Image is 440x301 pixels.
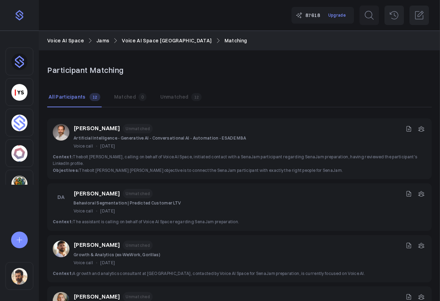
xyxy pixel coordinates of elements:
[74,124,120,133] a: [PERSON_NAME]
[11,53,27,70] img: dhnou9yomun9587rl8johsq6w6vr
[53,189,69,206] img: DA
[53,168,79,173] strong: Objectives:
[53,154,73,159] strong: Context:
[96,208,98,214] span: •
[53,219,239,224] span: The assistant is calling on behalf of Voice AI Space regarding SenaJam preparation.
[47,64,432,76] h1: Participant Matching
[159,87,203,107] button: Unmatched12
[11,115,27,131] img: 4sptar4mobdn0q43dsu7jy32kx6j
[305,11,320,19] span: 87618
[225,37,247,44] a: Matching
[122,37,212,44] a: Voice AI Space [GEOGRAPHIC_DATA]
[96,259,98,266] span: •
[14,10,25,21] img: purple-logo-18f04229334c5639164ff563510a1dba46e1211543e89c7069427642f6c28bac.png
[47,37,84,44] a: Voice AI Space
[74,200,181,206] p: Behavioral Segmentation | Predicted Customer LTV
[11,268,27,285] img: sqr4epb0z8e5jm577i6jxqftq3ng
[49,94,86,100] p: All Participants
[47,87,432,107] nav: Tabs
[53,124,69,141] img: 7ef7dad9d4cf85861ce19cf67d59d78c98a2c8dd.jpg
[74,135,246,141] p: Artificial Intelligence - Generative AI - Conversational AI - Automation - ESADE MBA
[191,93,202,101] span: 12
[53,271,365,276] span: A growth and analytics consultant at [GEOGRAPHIC_DATA], contacted by Voice AI Space for SenaJam p...
[74,241,120,250] a: [PERSON_NAME]
[53,219,73,224] strong: Context:
[74,143,93,149] span: Voice call
[123,241,153,250] span: Unmatched
[100,259,115,266] span: [DATE]
[53,168,343,173] span: Thebolt [PERSON_NAME] [PERSON_NAME] objective is to connect the SenaJam participant with exactly ...
[74,208,93,214] span: Voice call
[53,271,73,276] strong: Context:
[324,10,350,20] a: Upgrade
[74,189,120,198] a: [PERSON_NAME]
[74,259,93,266] span: Voice call
[96,143,98,149] span: •
[47,37,432,44] nav: Breadcrumb
[47,87,102,107] button: All Participants 12
[100,143,115,149] span: [DATE]
[11,176,27,192] img: 3pj2efuqyeig3cua8agrd6atck9r
[113,87,148,107] button: Matched0
[11,84,27,101] img: yorkseed.co
[100,208,115,214] span: [DATE]
[11,145,27,162] img: 4hc3xb4og75h35779zhp6duy5ffo
[53,154,417,166] span: Thebolt [PERSON_NAME], calling on behalf of Voice AI Space, initiated contact with a SenaJam part...
[123,124,153,133] span: Unmatched
[123,189,153,198] span: Unmatched
[96,37,109,44] a: Jams
[138,93,146,101] span: 0
[74,251,160,258] p: Growth & Analytics (ex-WeWork, Gorillas)
[90,93,100,101] span: 12
[53,241,69,257] img: 39163967ef0298a610be94f09e8280f035a73899.jpg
